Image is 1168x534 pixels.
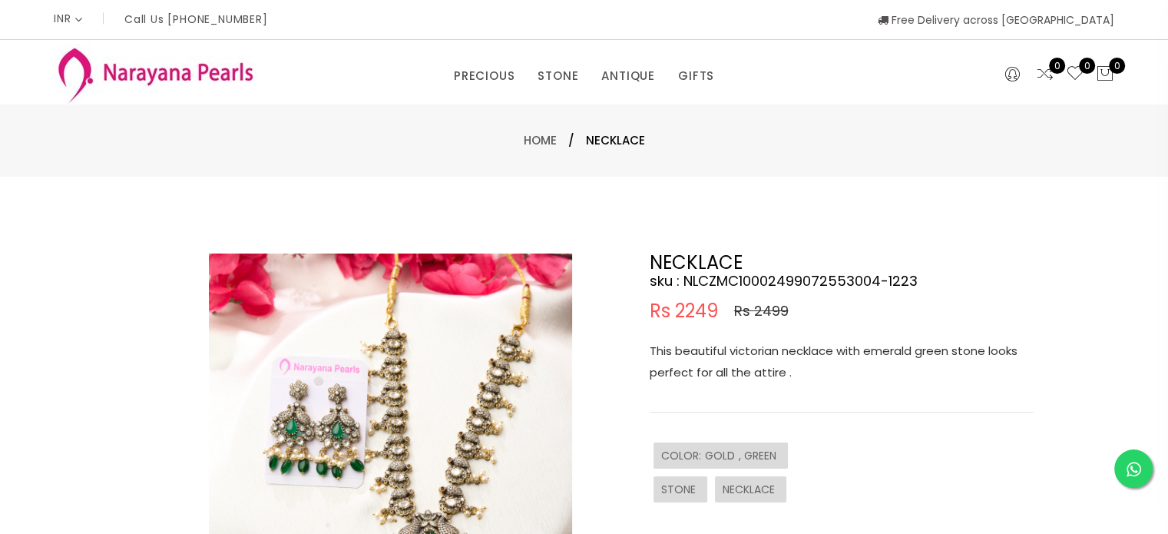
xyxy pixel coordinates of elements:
[454,65,515,88] a: PRECIOUS
[601,65,655,88] a: ANTIQUE
[1096,65,1114,85] button: 0
[661,482,700,497] span: STONE
[650,302,719,320] span: Rs 2249
[650,272,1034,290] h4: sku : NLCZMC10002499072553004-1223
[734,302,789,320] span: Rs 2499
[1079,58,1095,74] span: 0
[1036,65,1054,85] a: 0
[650,340,1034,383] p: This beautiful victorian necklace with emerald green stone looks perfect for all the attire .
[524,132,557,148] a: Home
[1066,65,1084,85] a: 0
[723,482,779,497] span: NECKLACE
[1109,58,1125,74] span: 0
[661,448,705,463] span: COLOR :
[1049,58,1065,74] span: 0
[705,448,739,463] span: GOLD
[586,131,645,150] span: NECKLACE
[538,65,578,88] a: STONE
[124,14,268,25] p: Call Us [PHONE_NUMBER]
[568,131,574,150] span: /
[650,254,1034,272] h2: NECKLACE
[678,65,714,88] a: GIFTS
[739,448,780,463] span: , GREEN
[878,12,1114,28] span: Free Delivery across [GEOGRAPHIC_DATA]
